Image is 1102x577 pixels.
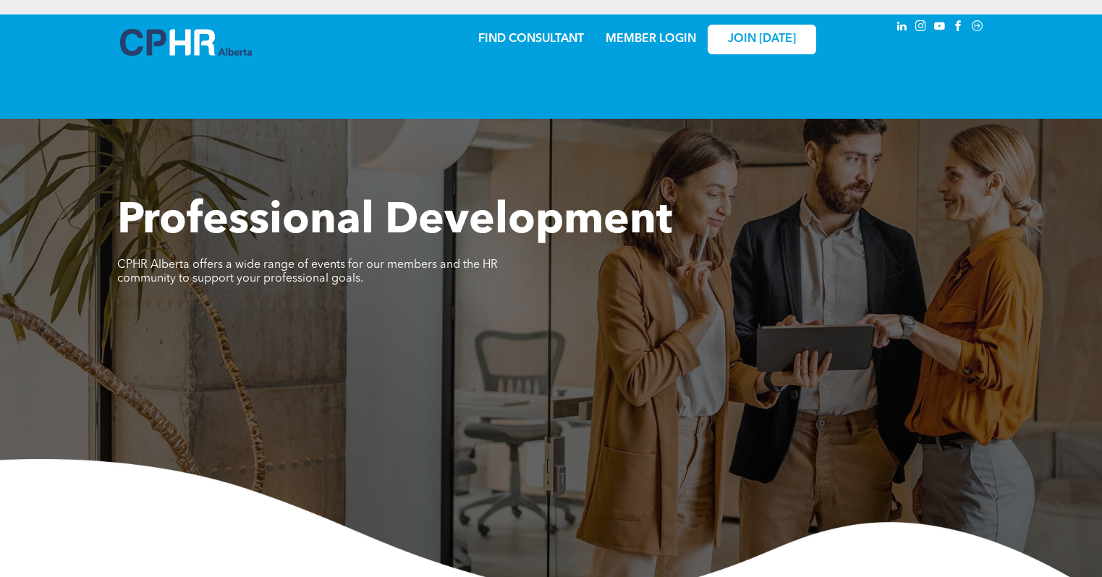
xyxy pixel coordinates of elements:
[708,25,816,54] a: JOIN [DATE]
[913,18,929,38] a: instagram
[606,33,696,45] a: MEMBER LOGIN
[117,259,498,285] span: CPHR Alberta offers a wide range of events for our members and the HR community to support your p...
[932,18,948,38] a: youtube
[117,200,672,243] span: Professional Development
[120,29,252,56] img: A blue and white logo for cp alberta
[894,18,910,38] a: linkedin
[951,18,967,38] a: facebook
[970,18,986,38] a: Social network
[478,33,584,45] a: FIND CONSULTANT
[728,33,796,46] span: JOIN [DATE]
